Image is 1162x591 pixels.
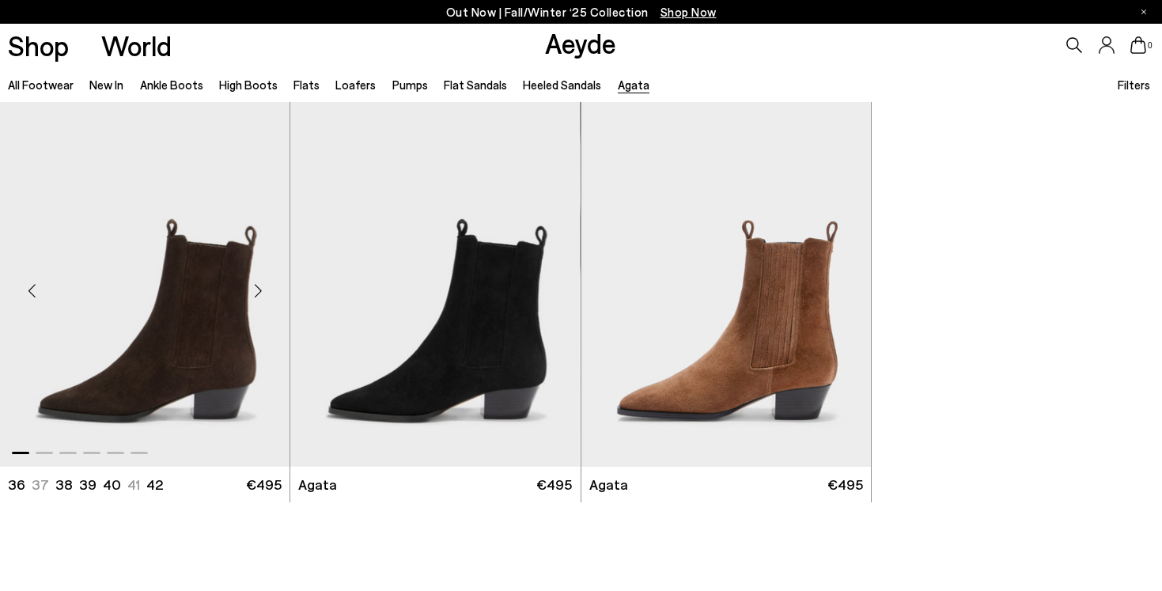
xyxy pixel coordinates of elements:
[8,32,69,59] a: Shop
[290,467,580,502] a: Agata €495
[246,475,282,494] span: €495
[290,102,579,466] img: Agata Suede Ankle Boots
[140,78,203,92] a: Ankle Boots
[55,475,73,494] li: 38
[298,475,337,494] span: Agata
[8,475,158,494] ul: variant
[446,2,717,22] p: Out Now | Fall/Winter ‘25 Collection
[290,102,580,466] img: Agata Suede Ankle Boots
[580,102,869,466] img: Agata Suede Ankle Boots
[146,475,163,494] li: 42
[1146,41,1154,50] span: 0
[89,78,123,92] a: New In
[290,102,579,466] div: 2 / 6
[580,102,869,466] div: 2 / 6
[581,467,871,502] a: Agata €495
[581,102,871,466] img: Agata Suede Ankle Boots
[103,475,121,494] li: 40
[219,78,278,92] a: High Boots
[79,475,97,494] li: 39
[290,102,580,466] div: 1 / 6
[392,78,428,92] a: Pumps
[8,475,25,494] li: 36
[444,78,507,92] a: Flat Sandals
[589,475,628,494] span: Agata
[234,267,282,315] div: Next slide
[290,102,580,466] a: 6 / 6 1 / 6 2 / 6 3 / 6 4 / 6 5 / 6 6 / 6 1 / 6 Next slide Previous slide
[1118,78,1150,92] span: Filters
[8,78,74,92] a: All Footwear
[293,78,320,92] a: Flats
[1130,36,1146,54] a: 0
[101,32,172,59] a: World
[523,78,601,92] a: Heeled Sandals
[660,5,717,19] span: Navigate to /collections/new-in
[545,26,616,59] a: Aeyde
[8,267,55,315] div: Previous slide
[827,475,863,494] span: €495
[618,78,649,92] a: Agata
[536,475,572,494] span: €495
[335,78,376,92] a: Loafers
